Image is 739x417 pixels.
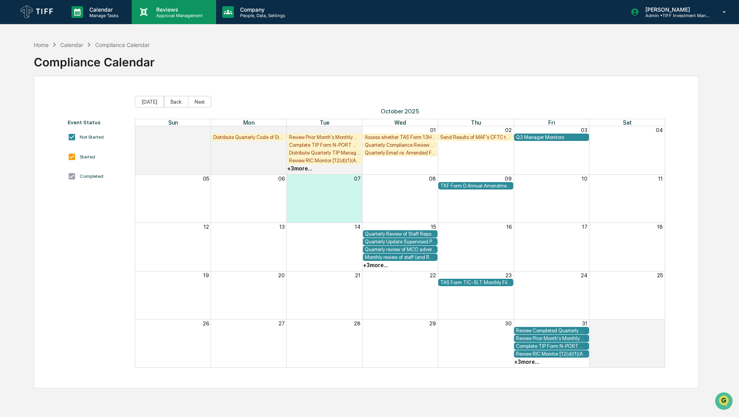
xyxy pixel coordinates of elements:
div: Event Status [68,119,127,125]
p: Approval Management [150,13,207,18]
p: Company [234,6,289,13]
button: 23 [505,272,512,278]
button: 03 [581,127,587,133]
div: Assess whether TAS Form 13H Quarterly Filing is required (if so, must be filed promptly after qua... [365,134,436,140]
button: 22 [430,272,436,278]
button: 26 [203,320,209,327]
div: Not Started [80,134,104,140]
button: 01 [657,320,663,327]
div: Review Completed Quarterly Manager Monitors [516,328,587,334]
button: 28 [354,320,361,327]
button: Back [164,96,188,108]
div: Quarterly Compliance Review of RFP Materials [365,142,436,148]
button: 31 [582,320,587,327]
div: + 3 more... [287,165,312,172]
button: 01 [430,127,436,133]
span: October 2025 [135,108,665,115]
button: 14 [355,224,361,230]
button: 04 [656,127,663,133]
span: Tue [320,119,329,126]
iframe: Open customer support [714,391,735,412]
img: 1746055101610-c473b297-6a78-478c-a979-82029cc54cd1 [8,59,22,73]
div: Q3 Manager Monitors [516,134,587,140]
div: Quarterly Update Supervised Persons, Covered Associates and TIFF RR Lists [365,239,436,245]
button: 02 [505,127,512,133]
button: 20 [278,272,285,278]
button: 27 [279,320,285,327]
div: Send Results of MAF's CFTC test from last day of month to [EMAIL_ADDRESS][DOMAIN_NAME] [440,134,511,140]
p: People, Data, Settings [234,13,289,18]
div: Calendar [60,42,83,48]
img: logo [19,3,56,21]
button: [DATE] [135,96,164,108]
div: Review RIC Monitor [12(d)(1)(A)(i) test] for TKF/MAF/TCF/GEF/DSF [516,351,587,357]
button: 30 [505,320,512,327]
div: We're available if you need us! [26,67,98,73]
div: Review RIC Monitor [12(d)(1)(A)(i) test] for TKF/MAF/TCF/GEF/DSF [289,158,360,163]
button: 09 [505,175,512,182]
button: 15 [431,224,436,230]
button: 21 [355,272,361,278]
div: Compliance Calendar [95,42,150,48]
button: 25 [657,272,663,278]
span: Sat [623,119,632,126]
div: Start new chat [26,59,127,67]
a: 🖐️Preclearance [5,95,53,109]
div: + 3 more... [514,359,539,365]
div: Home [34,42,49,48]
button: 18 [657,224,663,230]
p: Admin • TIFF Investment Management [639,13,711,18]
span: Wed [394,119,406,126]
button: Start new chat [132,62,141,71]
div: Review Prior Month's Monthly TIP Compliance Testing Results (both Fund Level and Sub-Adviser Leve... [289,134,360,140]
button: 29 [429,320,436,327]
p: Calendar [83,6,122,13]
button: 06 [278,175,285,182]
a: 🔎Data Lookup [5,109,52,123]
button: Next [188,96,211,108]
span: Preclearance [16,98,50,106]
span: Sun [168,119,178,126]
button: 19 [203,272,209,278]
span: Pylon [77,132,94,137]
p: Manage Tasks [83,13,122,18]
button: 07 [354,175,361,182]
div: Monthly review of staff (and RR) archived communications (including email and Teams) [FIRM DEADLINE] [365,254,436,260]
div: TKF Form D Annual Amendment Filing ([PERSON_NAME] to request info one week in advance) [FIRM DEAD... [440,183,511,189]
div: Completed [80,174,103,179]
button: 13 [279,224,285,230]
div: Quarterly review of MCO advertising checklist and backup materials [365,247,436,252]
p: [PERSON_NAME] [639,6,711,13]
button: 30 [354,127,361,133]
a: 🗄️Attestations [53,95,99,109]
div: Complete TIP Form N-PORT Monthly Checklist [289,142,360,148]
div: Compliance Calendar [34,49,155,69]
div: Review Prior Month's Monthly TIP Compliance Testing Results (both Fund Level and Sub-Adviser Leve... [516,335,587,341]
button: 12 [204,224,209,230]
div: 🗄️ [56,99,63,105]
span: Data Lookup [16,113,49,120]
div: 🔎 [8,113,14,120]
div: TAS Form TIC-SLT Monthly Filing [FIRM DEADLINE] [440,280,511,285]
button: 16 [506,224,512,230]
div: Started [80,154,95,160]
button: 10 [582,175,587,182]
div: Complete TIP Form N-PORT Monthly Checklist [516,343,587,349]
button: 17 [582,224,587,230]
span: Mon [243,119,254,126]
div: Quarterly Review of Staff Report from Human Resources (new staffers, address changes) [365,231,436,237]
button: 28 [202,127,209,133]
button: 11 [658,175,663,182]
a: Powered byPylon [55,131,94,137]
span: Fri [548,119,555,126]
div: Distribute Quarterly TIP Manager Monitor [289,150,360,156]
span: Attestations [64,98,96,106]
div: Quarterly Email re: Amended Form PF requirements (Section 5 email) [365,150,436,156]
div: + 3 more... [363,262,388,268]
button: 29 [278,127,285,133]
button: 24 [581,272,587,278]
div: 🖐️ [8,99,14,105]
button: 08 [429,175,436,182]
